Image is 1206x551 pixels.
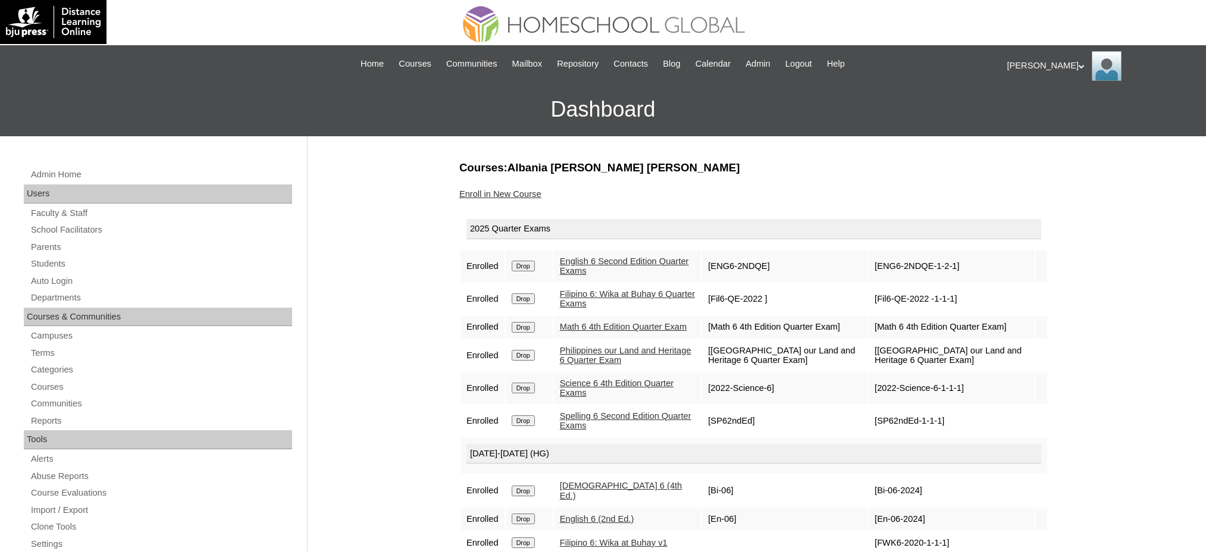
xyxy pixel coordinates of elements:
[869,508,1034,530] td: [En-06-2024]
[560,411,691,431] a: Spelling 6 Second Edition Quarter Exams
[24,184,292,204] div: Users
[30,290,292,305] a: Departments
[551,57,604,71] a: Repository
[6,83,1200,136] h3: Dashboard
[30,167,292,182] a: Admin Home
[440,57,503,71] a: Communities
[30,380,292,395] a: Courses
[512,383,535,393] input: Drop
[393,57,437,71] a: Courses
[461,340,505,371] td: Enrolled
[821,57,851,71] a: Help
[512,350,535,361] input: Drop
[613,57,648,71] span: Contacts
[461,475,505,506] td: Enrolled
[30,346,292,361] a: Terms
[30,396,292,411] a: Communities
[702,251,867,282] td: [ENG6-2NDQE]
[30,519,292,534] a: Clone Tools
[512,57,543,71] span: Mailbox
[869,283,1034,315] td: [Fil6-QE-2022 -1-1-1]
[30,469,292,484] a: Abuse Reports
[512,322,535,333] input: Drop
[466,219,1041,239] div: 2025 Quarter Exams
[24,308,292,327] div: Courses & Communities
[740,57,776,71] a: Admin
[512,261,535,271] input: Drop
[869,475,1034,506] td: [Bi-06-2024]
[702,405,867,437] td: [SP62ndEd]
[446,57,497,71] span: Communities
[461,316,505,339] td: Enrolled
[663,57,680,71] span: Blog
[461,251,505,282] td: Enrolled
[355,57,390,71] a: Home
[30,486,292,500] a: Course Evaluations
[461,405,505,437] td: Enrolled
[557,57,599,71] span: Repository
[512,293,535,304] input: Drop
[560,538,668,547] a: Filipino 6: Wika at Buhay v1
[461,508,505,530] td: Enrolled
[745,57,770,71] span: Admin
[702,283,867,315] td: [Fil6-QE-2022 ]
[30,256,292,271] a: Students
[30,503,292,518] a: Import / Export
[702,316,867,339] td: [Math 6 4th Edition Quarter Exam]
[512,537,535,548] input: Drop
[560,346,691,365] a: Philippines our Land and Heritage 6 Quarter Exam
[1092,51,1122,81] img: Ariane Ebuen
[702,340,867,371] td: [[GEOGRAPHIC_DATA] our Land and Heritage 6 Quarter Exam]
[869,372,1034,404] td: [2022-Science-6-1-1-1]
[506,57,549,71] a: Mailbox
[30,452,292,467] a: Alerts
[466,444,1041,464] div: [DATE]-[DATE] (HG)
[702,372,867,404] td: [2022-Science-6]
[869,405,1034,437] td: [SP62ndEd-1-1-1]
[30,206,292,221] a: Faculty & Staff
[560,481,682,500] a: [DEMOGRAPHIC_DATA] 6 (4th Ed.)
[607,57,654,71] a: Contacts
[30,274,292,289] a: Auto Login
[459,189,541,199] a: Enroll in New Course
[30,414,292,428] a: Reports
[560,256,689,276] a: English 6 Second Edition Quarter Exams
[461,372,505,404] td: Enrolled
[30,328,292,343] a: Campuses
[785,57,812,71] span: Logout
[560,289,695,309] a: Filipino 6: Wika at Buhay 6 Quarter Exams
[560,514,634,524] a: English 6 (2nd Ed.)
[560,322,687,331] a: Math 6 4th Edition Quarter Exam
[702,475,867,506] td: [Bi-06]
[869,251,1034,282] td: [ENG6-2NDQE-1-2-1]
[6,6,101,38] img: logo-white.png
[779,57,818,71] a: Logout
[512,486,535,496] input: Drop
[690,57,737,71] a: Calendar
[30,223,292,237] a: School Facilitators
[512,514,535,524] input: Drop
[869,316,1034,339] td: [Math 6 4th Edition Quarter Exam]
[399,57,431,71] span: Courses
[30,362,292,377] a: Categories
[459,160,1048,176] h3: Courses:Albania [PERSON_NAME] [PERSON_NAME]
[461,283,505,315] td: Enrolled
[361,57,384,71] span: Home
[1007,51,1195,81] div: [PERSON_NAME]
[696,57,731,71] span: Calendar
[560,378,674,398] a: Science 6 4th Edition Quarter Exams
[702,508,867,530] td: [En-06]
[657,57,686,71] a: Blog
[30,240,292,255] a: Parents
[827,57,845,71] span: Help
[869,340,1034,371] td: [[GEOGRAPHIC_DATA] our Land and Heritage 6 Quarter Exam]
[24,430,292,449] div: Tools
[512,415,535,426] input: Drop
